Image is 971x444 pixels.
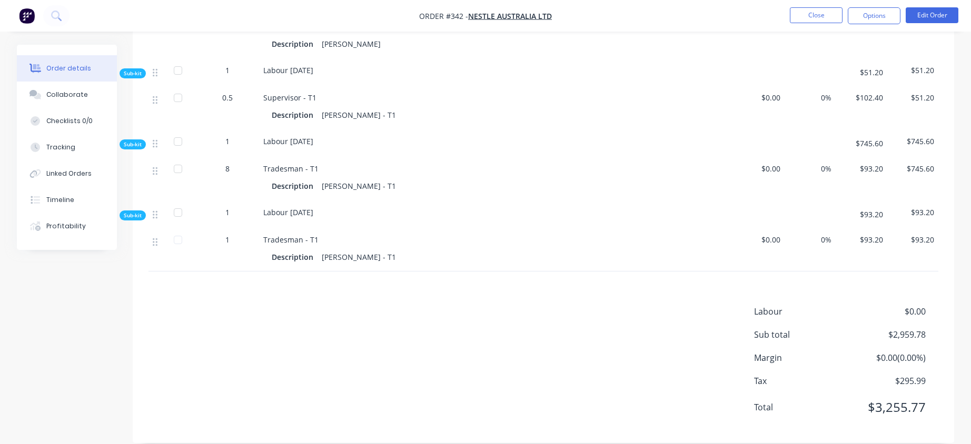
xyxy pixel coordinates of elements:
[46,143,75,152] div: Tracking
[272,178,318,194] div: Description
[272,36,318,52] div: Description
[848,375,926,387] span: $295.99
[848,328,926,341] span: $2,959.78
[263,93,316,103] span: Supervisor - T1
[46,221,86,231] div: Profitability
[754,401,848,413] span: Total
[46,195,74,205] div: Timeline
[263,207,313,217] span: Labour [DATE]
[754,305,848,318] span: Labour
[225,136,230,147] span: 1
[754,328,848,341] span: Sub total
[46,90,88,99] div: Collaborate
[891,92,935,103] span: $51.20
[840,209,883,220] span: $93.20
[17,82,117,108] button: Collaborate
[46,169,92,178] div: Linked Orders
[840,67,883,78] span: $51.20
[318,36,385,52] div: [PERSON_NAME]
[17,187,117,213] button: Timeline
[848,7,900,24] button: Options
[46,116,93,126] div: Checklists 0/0
[848,305,926,318] span: $0.00
[790,7,843,23] button: Close
[263,164,319,174] span: Tradesman - T1
[840,92,883,103] span: $102.40
[906,7,958,23] button: Edit Order
[754,375,848,387] span: Tax
[789,92,832,103] span: 0%
[891,234,935,245] span: $93.20
[840,234,883,245] span: $93.20
[737,234,780,245] span: $0.00
[225,65,230,76] span: 1
[419,11,468,21] span: Order #342 -
[46,64,91,73] div: Order details
[272,249,318,265] div: Description
[468,11,552,21] a: Nestle Australia Ltd
[891,163,935,174] span: $745.60
[225,163,230,174] span: 8
[848,398,926,417] span: $3,255.77
[17,55,117,82] button: Order details
[124,69,142,77] span: Sub-kit
[263,65,313,75] span: Labour [DATE]
[318,178,400,194] div: [PERSON_NAME] - T1
[225,207,230,218] span: 1
[225,234,230,245] span: 1
[891,65,935,76] span: $51.20
[840,163,883,174] span: $93.20
[848,351,926,364] span: $0.00 ( 0.00 %)
[891,136,935,147] span: $745.60
[19,8,35,24] img: Factory
[840,138,883,149] span: $745.60
[789,163,832,174] span: 0%
[263,235,319,245] span: Tradesman - T1
[222,92,233,103] span: 0.5
[17,160,117,187] button: Linked Orders
[124,211,142,219] span: Sub-kit
[124,140,142,148] span: Sub-kit
[318,107,400,123] div: [PERSON_NAME] - T1
[754,351,848,364] span: Margin
[891,207,935,218] span: $93.20
[17,108,117,134] button: Checklists 0/0
[789,234,832,245] span: 0%
[263,136,313,146] span: Labour [DATE]
[272,107,318,123] div: Description
[17,213,117,239] button: Profitability
[17,134,117,160] button: Tracking
[737,92,780,103] span: $0.00
[737,163,780,174] span: $0.00
[318,249,400,265] div: [PERSON_NAME] - T1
